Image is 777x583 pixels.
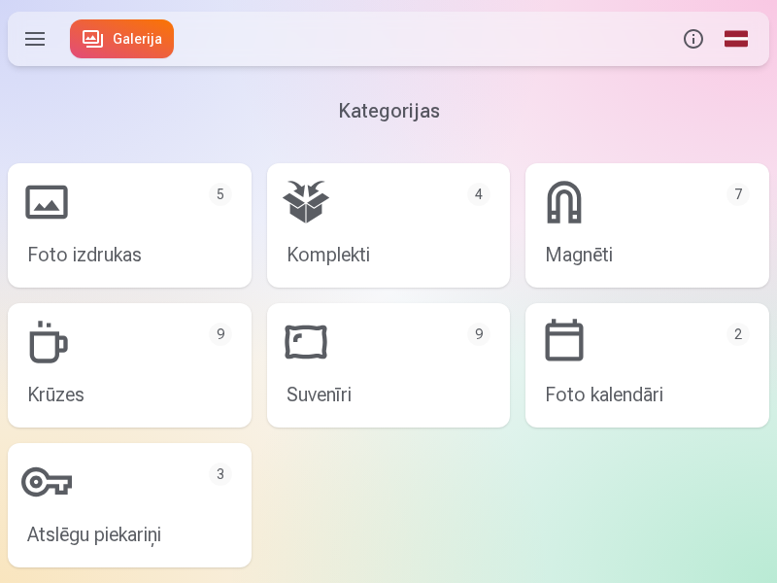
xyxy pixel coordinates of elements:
div: 7 [726,183,750,206]
a: Galerija [70,19,174,58]
a: Komplekti4 [267,163,511,288]
a: Foto izdrukas5 [8,163,252,288]
a: Krūzes9 [8,303,252,428]
button: Info [672,12,715,66]
h3: Kategorijas [8,97,769,124]
a: Global [715,12,758,66]
a: Foto kalendāri2 [525,303,769,428]
div: 2 [726,323,750,346]
div: 4 [467,183,490,206]
a: Suvenīri9 [267,303,511,428]
div: 3 [209,463,232,486]
div: 9 [209,323,232,346]
div: 9 [467,323,490,346]
a: Atslēgu piekariņi3 [8,443,252,567]
a: Magnēti7 [525,163,769,288]
div: 5 [209,183,232,206]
